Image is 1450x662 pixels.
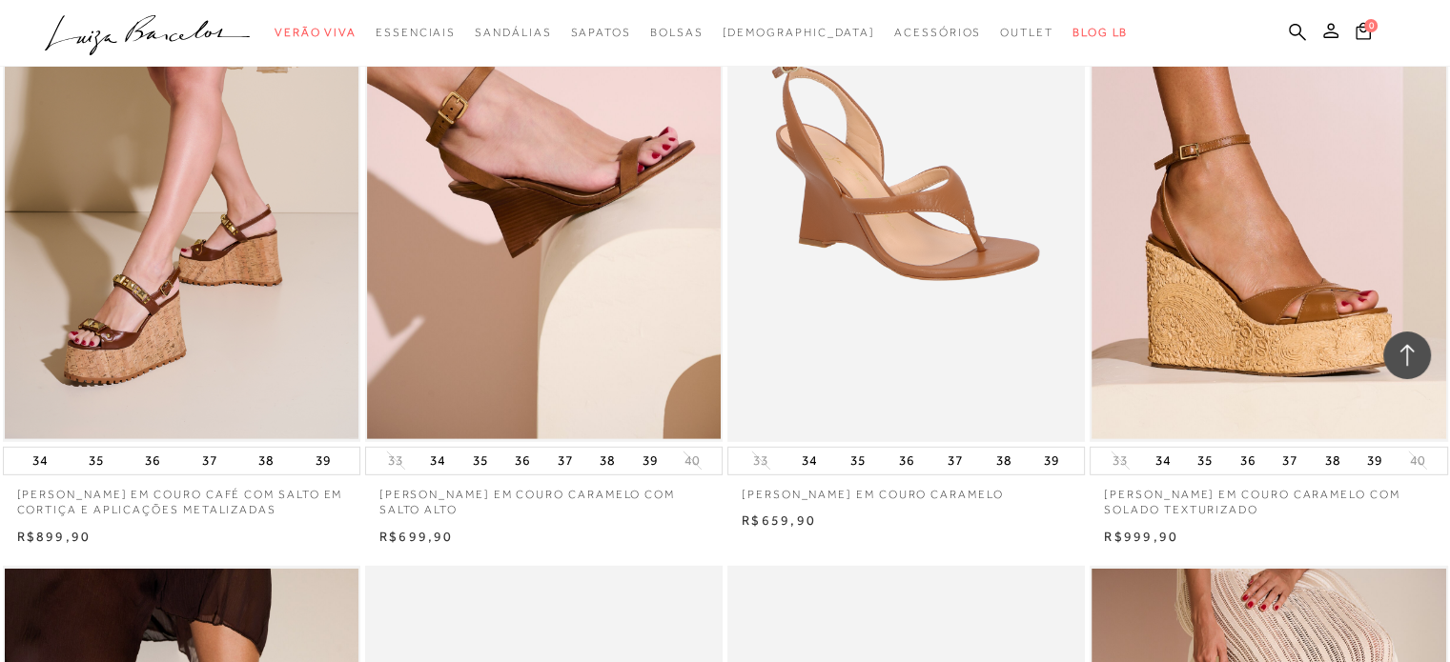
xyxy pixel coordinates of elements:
button: 37 [196,448,223,474]
span: Acessórios [894,26,981,39]
button: 37 [1276,448,1303,474]
button: 36 [509,448,536,474]
button: 38 [1319,448,1346,474]
a: [PERSON_NAME] EM COURO CARAMELO COM SOLADO TEXTURIZADO [1090,475,1447,519]
span: Outlet [1000,26,1053,39]
a: categoryNavScreenReaderText [570,15,630,50]
span: R$699,90 [379,529,454,544]
button: 0 [1350,21,1377,47]
button: 40 [679,451,705,470]
span: R$899,90 [17,529,92,544]
span: R$659,90 [742,512,816,528]
a: categoryNavScreenReaderText [275,15,357,50]
button: 35 [83,448,110,474]
button: 36 [139,448,166,474]
a: [PERSON_NAME] EM COURO CARAMELO COM SALTO ALTO [365,475,723,519]
button: 35 [1192,448,1218,474]
a: [PERSON_NAME] EM COURO CARAMELO [727,475,1085,503]
button: 39 [1361,448,1388,474]
button: 34 [27,448,53,474]
span: 0 [1364,19,1378,32]
button: 39 [637,448,664,474]
span: Sapatos [570,26,630,39]
button: 36 [893,448,920,474]
button: 36 [1235,448,1261,474]
button: 34 [796,448,823,474]
span: Verão Viva [275,26,357,39]
button: 34 [424,448,451,474]
button: 40 [1404,451,1431,470]
span: [DEMOGRAPHIC_DATA] [722,26,875,39]
button: 38 [594,448,621,474]
a: categoryNavScreenReaderText [475,15,551,50]
button: 33 [747,451,774,470]
button: 33 [382,451,409,470]
button: 39 [1038,448,1065,474]
span: R$999,90 [1104,529,1178,544]
a: categoryNavScreenReaderText [650,15,704,50]
a: [PERSON_NAME] EM COURO CAFÉ COM SALTO EM CORTIÇA E APLICAÇÕES METALIZADAS [3,475,360,519]
span: Bolsas [650,26,704,39]
button: 37 [552,448,579,474]
a: categoryNavScreenReaderText [894,15,981,50]
span: Essenciais [376,26,456,39]
button: 38 [253,448,279,474]
button: 39 [310,448,337,474]
button: 37 [942,448,969,474]
button: 35 [467,448,494,474]
span: Sandálias [475,26,551,39]
button: 33 [1107,451,1133,470]
button: 35 [845,448,871,474]
a: noSubCategoriesText [722,15,875,50]
button: 38 [990,448,1016,474]
span: BLOG LB [1072,26,1128,39]
button: 34 [1150,448,1176,474]
a: BLOG LB [1072,15,1128,50]
a: categoryNavScreenReaderText [376,15,456,50]
a: categoryNavScreenReaderText [1000,15,1053,50]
